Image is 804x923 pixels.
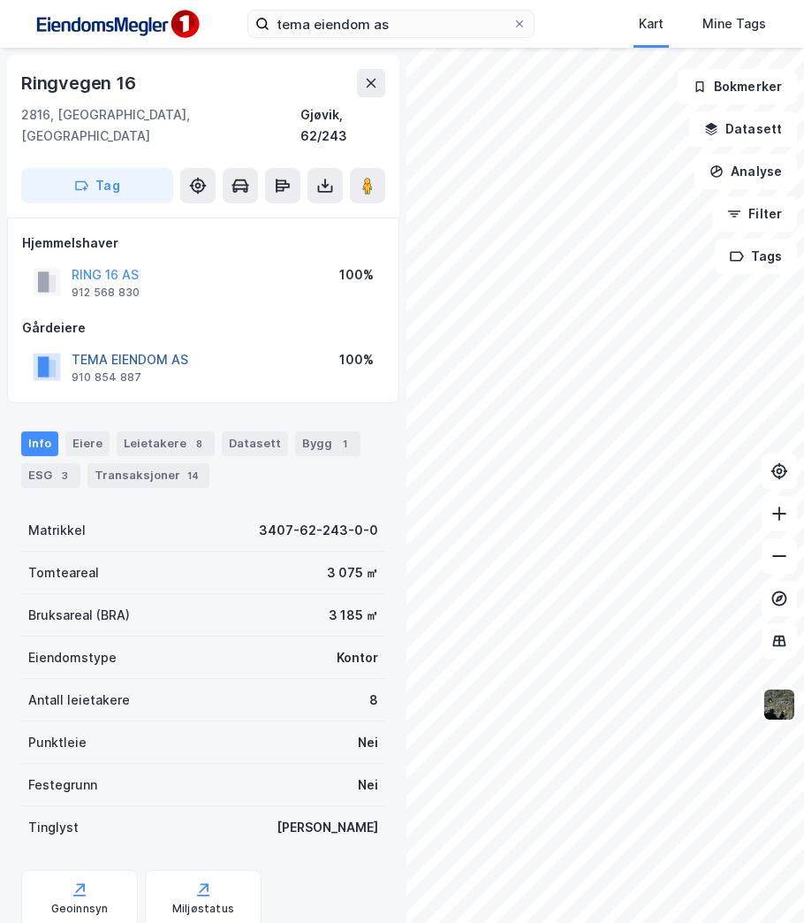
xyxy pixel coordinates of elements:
img: F4PB6Px+NJ5v8B7XTbfpPpyloAAAAASUVORK5CYII= [28,4,205,44]
div: 100% [339,264,374,286]
div: Datasett [222,431,288,456]
div: Ringvegen 16 [21,69,140,97]
div: 8 [369,690,378,711]
input: Søk på adresse, matrikkel, gårdeiere, leietakere eller personer [269,11,512,37]
div: 1 [336,435,353,453]
div: Leietakere [117,431,215,456]
button: Datasett [689,111,797,147]
div: Festegrunn [28,774,97,796]
div: 3 075 ㎡ [327,562,378,584]
img: 9k= [762,688,796,721]
div: 100% [339,349,374,370]
div: 912 568 830 [72,286,140,300]
div: [PERSON_NAME] [277,817,378,838]
div: 3 [56,467,73,484]
div: Miljøstatus [172,902,234,916]
div: Eiendomstype [28,647,117,668]
div: ESG [21,463,80,488]
div: Tomteareal [28,562,99,584]
div: 3 185 ㎡ [329,605,378,626]
div: Info [21,431,58,456]
div: Transaksjoner [87,463,209,488]
div: 910 854 887 [72,370,141,385]
div: Bruksareal (BRA) [28,605,130,626]
div: Gårdeiere [22,317,384,339]
div: Tinglyst [28,817,79,838]
div: 3407-62-243-0-0 [259,520,378,541]
div: Hjemmelshaver [22,233,384,254]
button: Tag [21,168,173,203]
div: Eiere [65,431,110,456]
div: Mine Tags [702,13,766,34]
div: Nei [358,732,378,753]
div: Antall leietakere [28,690,130,711]
div: Gjøvik, 62/243 [300,104,385,147]
div: Kontrollprogram for chat [716,838,804,923]
div: 2816, [GEOGRAPHIC_DATA], [GEOGRAPHIC_DATA] [21,104,300,147]
div: 8 [190,435,208,453]
button: Bokmerker [678,69,797,104]
div: 14 [184,467,202,484]
div: Punktleie [28,732,87,753]
div: Matrikkel [28,520,86,541]
button: Analyse [694,154,797,189]
div: Geoinnsyn [51,902,109,916]
div: Bygg [295,431,360,456]
div: Kontor [337,647,378,668]
div: Kart [639,13,664,34]
button: Filter [712,196,797,232]
div: Nei [358,774,378,796]
iframe: Chat Widget [716,838,804,923]
button: Tags [715,239,797,274]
